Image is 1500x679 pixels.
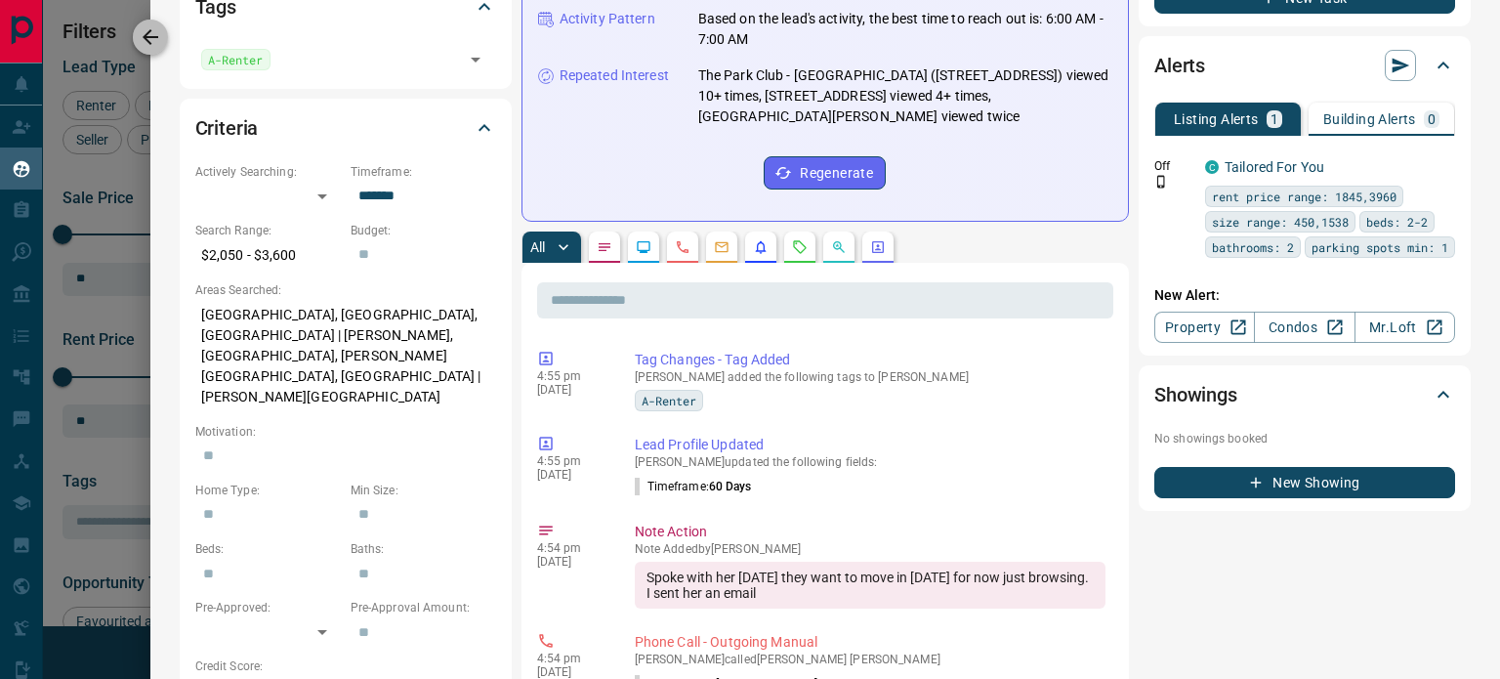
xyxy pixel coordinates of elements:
[635,455,1105,469] p: [PERSON_NAME] updated the following fields:
[195,163,341,181] p: Actively Searching:
[1154,285,1455,306] p: New Alert:
[714,239,729,255] svg: Emails
[635,632,1105,653] p: Phone Call - Outgoing Manual
[208,50,264,69] span: A-Renter
[831,239,847,255] svg: Opportunities
[195,299,496,413] p: [GEOGRAPHIC_DATA], [GEOGRAPHIC_DATA], [GEOGRAPHIC_DATA] | [PERSON_NAME], [GEOGRAPHIC_DATA], [PERS...
[560,65,669,86] p: Repeated Interest
[351,540,496,558] p: Baths:
[1254,312,1354,343] a: Condos
[635,435,1105,455] p: Lead Profile Updated
[1312,237,1448,257] span: parking spots min: 1
[537,652,605,665] p: 4:54 pm
[462,46,489,73] button: Open
[675,239,690,255] svg: Calls
[1154,430,1455,447] p: No showings booked
[1225,159,1324,175] a: Tailored For You
[635,653,1105,666] p: [PERSON_NAME] called [PERSON_NAME] [PERSON_NAME]
[1154,467,1455,498] button: New Showing
[636,239,651,255] svg: Lead Browsing Activity
[537,665,605,679] p: [DATE]
[635,370,1105,384] p: [PERSON_NAME] added the following tags to [PERSON_NAME]
[195,423,496,441] p: Motivation:
[537,541,605,555] p: 4:54 pm
[635,542,1105,556] p: Note Added by [PERSON_NAME]
[195,658,496,675] p: Credit Score:
[195,540,341,558] p: Beds:
[195,281,496,299] p: Areas Searched:
[537,468,605,482] p: [DATE]
[698,65,1112,127] p: The Park Club - [GEOGRAPHIC_DATA] ([STREET_ADDRESS]) viewed 10+ times, [STREET_ADDRESS] viewed 4+...
[635,478,752,495] p: Timeframe :
[351,599,496,616] p: Pre-Approval Amount:
[1154,175,1168,189] svg: Push Notification Only
[537,383,605,397] p: [DATE]
[1323,112,1416,126] p: Building Alerts
[351,222,496,239] p: Budget:
[195,222,341,239] p: Search Range:
[530,240,546,254] p: All
[1212,212,1349,232] span: size range: 450,1538
[635,562,1105,609] div: Spoke with her [DATE] they want to move in [DATE] for now just browsing. I sent her an email
[642,391,696,410] span: A-Renter
[537,369,605,383] p: 4:55 pm
[1354,312,1455,343] a: Mr.Loft
[635,350,1105,370] p: Tag Changes - Tag Added
[870,239,886,255] svg: Agent Actions
[1154,50,1205,81] h2: Alerts
[1212,187,1396,206] span: rent price range: 1845,3960
[1174,112,1259,126] p: Listing Alerts
[1154,379,1237,410] h2: Showings
[1366,212,1428,232] span: beds: 2-2
[1205,160,1219,174] div: condos.ca
[709,480,752,493] span: 60 days
[351,163,496,181] p: Timeframe:
[537,555,605,569] p: [DATE]
[1212,237,1294,257] span: bathrooms: 2
[764,156,886,190] button: Regenerate
[195,112,259,144] h2: Criteria
[195,599,341,616] p: Pre-Approved:
[792,239,808,255] svg: Requests
[1154,371,1455,418] div: Showings
[195,239,341,272] p: $2,050 - $3,600
[537,454,605,468] p: 4:55 pm
[351,482,496,499] p: Min Size:
[1154,312,1255,343] a: Property
[1428,112,1436,126] p: 0
[195,105,496,151] div: Criteria
[1154,42,1455,89] div: Alerts
[1154,157,1193,175] p: Off
[635,522,1105,542] p: Note Action
[753,239,769,255] svg: Listing Alerts
[195,482,341,499] p: Home Type:
[1271,112,1278,126] p: 1
[560,9,655,29] p: Activity Pattern
[698,9,1112,50] p: Based on the lead's activity, the best time to reach out is: 6:00 AM - 7:00 AM
[597,239,612,255] svg: Notes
